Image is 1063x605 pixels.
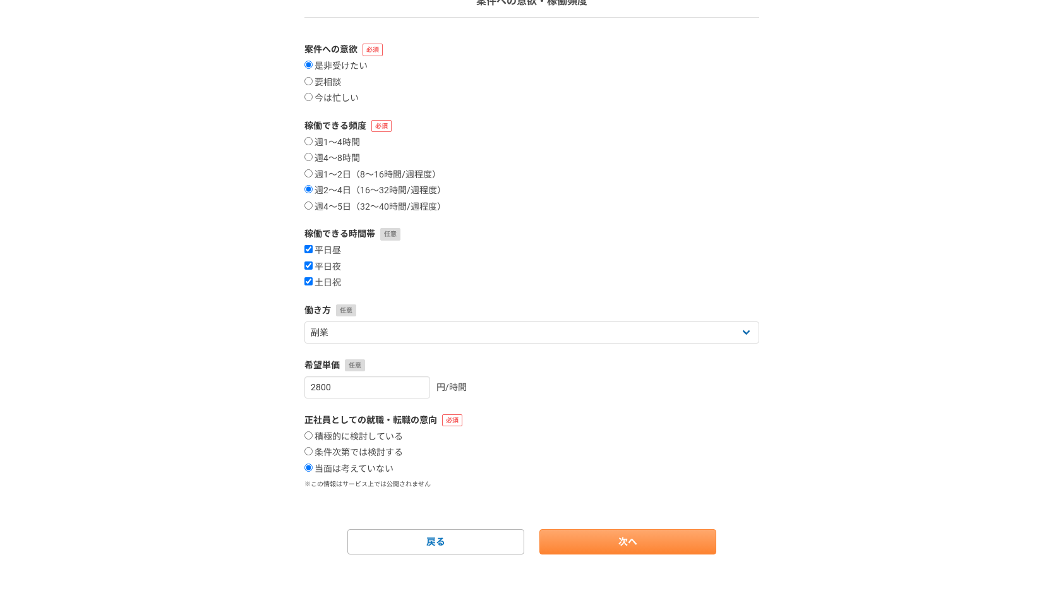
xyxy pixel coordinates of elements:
[304,119,759,133] label: 稼働できる頻度
[304,185,313,193] input: 週2〜4日（16〜32時間/週程度）
[304,447,313,455] input: 条件次第では検討する
[304,77,341,88] label: 要相談
[539,529,716,554] a: 次へ
[304,261,313,270] input: 平日夜
[304,227,759,241] label: 稼働できる時間帯
[304,245,313,253] input: 平日昼
[436,382,467,392] span: 円/時間
[304,43,759,56] label: 案件への意欲
[304,137,313,145] input: 週1〜4時間
[304,479,759,489] p: ※この情報はサービス上では公開されません
[304,185,446,196] label: 週2〜4日（16〜32時間/週程度）
[304,277,341,289] label: 土日祝
[304,201,313,210] input: 週4〜5日（32〜40時間/週程度）
[304,93,313,101] input: 今は忙しい
[304,61,368,72] label: 是非受けたい
[304,137,360,148] label: 週1〜4時間
[304,414,759,427] label: 正社員としての就職・転職の意向
[304,93,359,104] label: 今は忙しい
[304,431,403,443] label: 積極的に検討している
[304,359,759,372] label: 希望単価
[304,431,313,440] input: 積極的に検討している
[304,304,759,317] label: 働き方
[304,77,313,85] input: 要相談
[304,169,313,177] input: 週1〜2日（8〜16時間/週程度）
[304,153,313,161] input: 週4〜8時間
[304,261,341,273] label: 平日夜
[347,529,524,554] a: 戻る
[304,464,393,475] label: 当面は考えていない
[304,277,313,285] input: 土日祝
[304,169,441,181] label: 週1〜2日（8〜16時間/週程度）
[304,245,341,256] label: 平日昼
[304,464,313,472] input: 当面は考えていない
[304,447,403,458] label: 条件次第では検討する
[304,201,446,213] label: 週4〜5日（32〜40時間/週程度）
[304,153,360,164] label: 週4〜8時間
[304,61,313,69] input: 是非受けたい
